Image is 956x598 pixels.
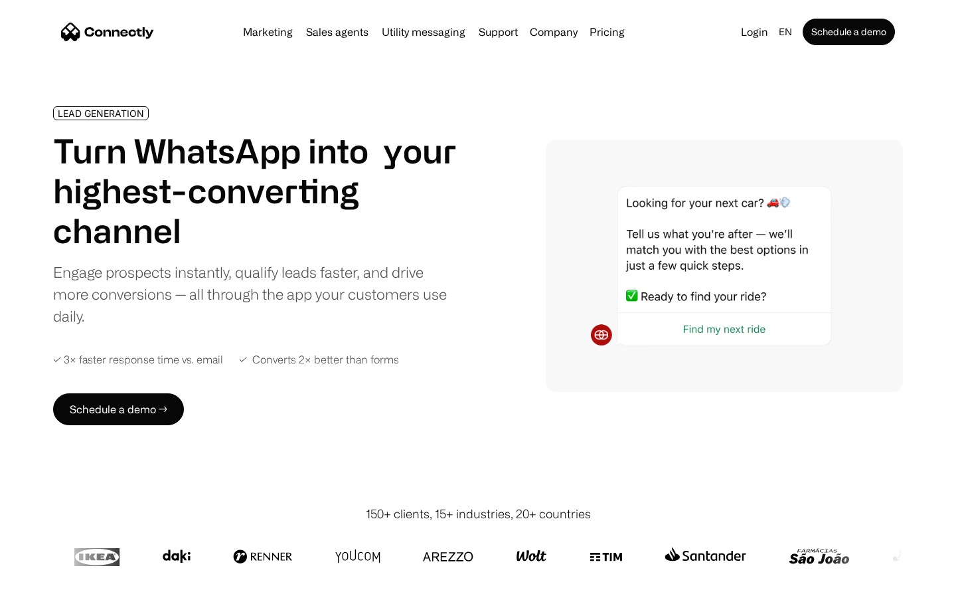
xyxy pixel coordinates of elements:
[53,353,223,366] div: ✓ 3× faster response time vs. email
[473,27,523,37] a: Support
[301,27,374,37] a: Sales agents
[376,27,471,37] a: Utility messaging
[53,261,457,327] div: Engage prospects instantly, qualify leads faster, and drive more conversions — all through the ap...
[27,575,80,593] ul: Language list
[238,27,298,37] a: Marketing
[53,393,184,425] a: Schedule a demo →
[13,573,80,593] aside: Language selected: English
[779,23,792,41] div: en
[736,23,773,41] a: Login
[239,353,399,366] div: ✓ Converts 2× better than forms
[530,23,578,41] div: Company
[53,131,457,250] h1: Turn WhatsApp into your highest-converting channel
[366,505,591,523] div: 150+ clients, 15+ industries, 20+ countries
[584,27,630,37] a: Pricing
[803,19,895,45] a: Schedule a demo
[58,108,144,118] div: LEAD GENERATION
